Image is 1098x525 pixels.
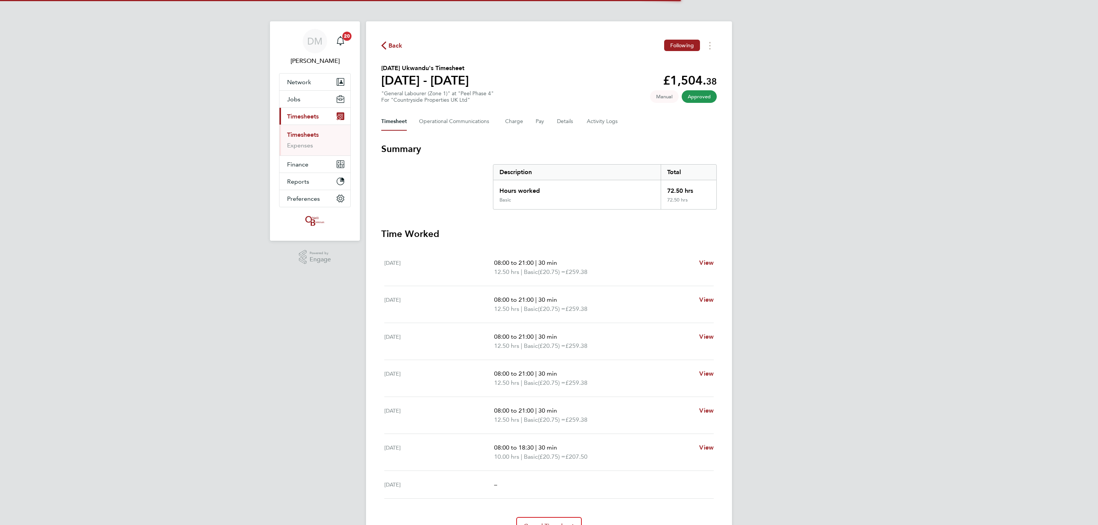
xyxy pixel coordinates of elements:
span: Network [287,78,311,86]
a: Expenses [287,142,313,149]
span: | [521,453,522,460]
span: Basic [524,267,538,277]
span: (£20.75) = [538,342,565,349]
span: View [699,407,714,414]
span: £259.38 [565,268,588,275]
button: Pay [536,112,545,131]
span: | [535,333,537,340]
span: – [494,481,497,488]
button: Reports [279,173,350,190]
span: £207.50 [565,453,588,460]
button: Charge [505,112,523,131]
span: | [535,370,537,377]
span: Timesheets [287,113,319,120]
h3: Summary [381,143,717,155]
span: View [699,259,714,266]
span: 08:00 to 21:00 [494,370,534,377]
span: | [535,296,537,303]
span: View [699,296,714,303]
button: Timesheet [381,112,407,131]
button: Timesheets [279,108,350,125]
span: Engage [310,256,331,263]
span: 30 min [538,370,557,377]
button: Following [664,40,700,51]
div: 72.50 hrs [661,197,716,209]
a: DM[PERSON_NAME] [279,29,351,66]
span: 08:00 to 21:00 [494,259,534,266]
app-decimal: £1,504. [663,73,717,88]
a: Timesheets [287,131,319,138]
span: 08:00 to 18:30 [494,444,534,451]
span: Jobs [287,96,300,103]
span: | [535,444,537,451]
a: Powered byEngage [299,250,331,264]
a: Go to home page [279,215,351,227]
span: | [521,268,522,275]
span: (£20.75) = [538,268,565,275]
span: Powered by [310,250,331,256]
button: Finance [279,156,350,173]
span: | [521,416,522,423]
h1: [DATE] - [DATE] [381,73,469,88]
a: View [699,369,714,378]
div: "General Labourer (Zone 1)" at "Peel Phase 4" [381,90,494,103]
span: Danielle Murphy [279,56,351,66]
button: Operational Communications [419,112,493,131]
span: Preferences [287,195,320,202]
span: 12.50 hrs [494,305,519,312]
span: Following [670,42,694,49]
span: | [535,407,537,414]
div: [DATE] [384,443,494,461]
button: Timesheets Menu [703,40,717,51]
span: 08:00 to 21:00 [494,296,534,303]
div: Timesheets [279,125,350,155]
button: Network [279,74,350,90]
button: Details [557,112,575,131]
span: Back [388,41,403,50]
span: | [521,305,522,312]
span: View [699,444,714,451]
div: Summary [493,164,717,210]
span: 30 min [538,259,557,266]
span: 12.50 hrs [494,268,519,275]
span: 12.50 hrs [494,342,519,349]
span: View [699,333,714,340]
span: 08:00 to 21:00 [494,407,534,414]
span: This timesheet was manually created. [650,90,679,103]
button: Back [381,41,403,50]
span: | [535,259,537,266]
h2: [DATE] Ukwandu's Timesheet [381,64,469,73]
div: [DATE] [384,406,494,424]
img: oneillandbrennan-logo-retina.png [304,215,326,227]
span: 10.00 hrs [494,453,519,460]
span: 38 [706,76,717,87]
span: Finance [287,161,308,168]
span: £259.38 [565,342,588,349]
div: Basic [499,197,511,203]
span: 30 min [538,296,557,303]
span: Basic [524,415,538,424]
span: (£20.75) = [538,453,565,460]
span: View [699,370,714,377]
span: 30 min [538,407,557,414]
a: View [699,406,714,415]
span: £259.38 [565,416,588,423]
button: Preferences [279,190,350,207]
span: 30 min [538,444,557,451]
div: Description [493,165,661,180]
span: | [521,379,522,386]
div: [DATE] [384,480,494,489]
span: (£20.75) = [538,305,565,312]
span: 12.50 hrs [494,416,519,423]
span: Basic [524,341,538,351]
button: Jobs [279,91,350,107]
span: 12.50 hrs [494,379,519,386]
button: Activity Logs [587,112,619,131]
span: Basic [524,452,538,461]
a: View [699,443,714,452]
div: Total [661,165,716,180]
div: Hours worked [493,180,661,197]
span: This timesheet has been approved. [682,90,717,103]
span: Basic [524,304,538,314]
span: Basic [524,378,538,387]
